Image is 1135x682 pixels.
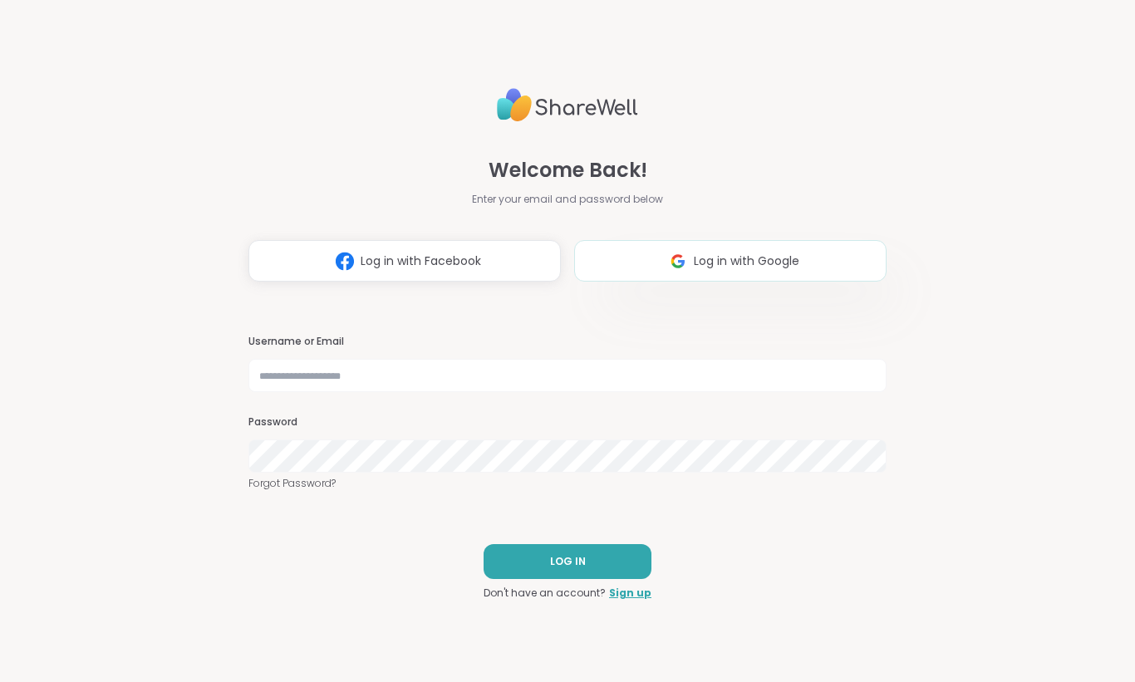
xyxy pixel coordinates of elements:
button: Log in with Facebook [248,240,561,282]
button: LOG IN [484,544,651,579]
span: Log in with Google [694,253,799,270]
h3: Username or Email [248,335,887,349]
img: ShareWell Logomark [329,246,361,277]
button: Log in with Google [574,240,887,282]
span: LOG IN [550,554,586,569]
span: Don't have an account? [484,586,606,601]
span: Log in with Facebook [361,253,481,270]
a: Forgot Password? [248,476,887,491]
img: ShareWell Logo [497,81,638,129]
span: Enter your email and password below [472,192,663,207]
img: ShareWell Logomark [662,246,694,277]
h3: Password [248,415,887,429]
span: Welcome Back! [489,155,647,185]
a: Sign up [609,586,651,601]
